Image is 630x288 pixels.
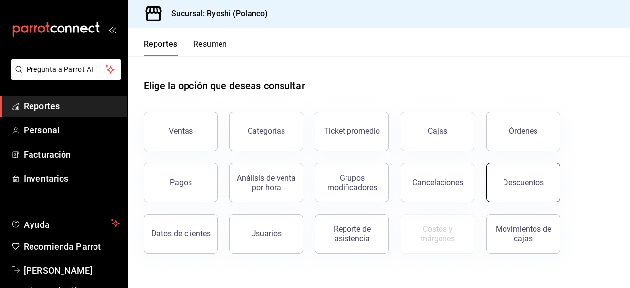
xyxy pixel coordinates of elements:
h3: Sucursal: Ryoshi (Polanco) [163,8,268,20]
span: Facturación [24,148,120,161]
h1: Elige la opción que deseas consultar [144,78,305,93]
button: Reporte de asistencia [315,214,389,254]
button: Órdenes [486,112,560,151]
button: Reportes [144,39,178,56]
div: Usuarios [251,229,282,238]
button: Movimientos de cajas [486,214,560,254]
div: Cancelaciones [412,178,463,187]
div: Ventas [169,127,193,136]
div: Datos de clientes [151,229,211,238]
button: Análisis de venta por hora [229,163,303,202]
span: Personal [24,124,120,137]
span: Ayuda [24,217,107,229]
div: Costos y márgenes [407,224,468,243]
button: Contrata inventarios para ver este reporte [401,214,474,254]
span: Reportes [24,99,120,113]
span: Inventarios [24,172,120,185]
button: Categorías [229,112,303,151]
button: Resumen [193,39,227,56]
div: Categorías [248,127,285,136]
a: Cajas [401,112,474,151]
div: Ticket promedio [324,127,380,136]
div: Órdenes [509,127,537,136]
span: Pregunta a Parrot AI [27,64,106,75]
div: navigation tabs [144,39,227,56]
div: Pagos [170,178,192,187]
button: Grupos modificadores [315,163,389,202]
button: open_drawer_menu [108,26,116,33]
button: Ventas [144,112,218,151]
button: Datos de clientes [144,214,218,254]
div: Movimientos de cajas [493,224,554,243]
div: Descuentos [503,178,544,187]
div: Análisis de venta por hora [236,173,297,192]
button: Pregunta a Parrot AI [11,59,121,80]
span: [PERSON_NAME] [24,264,120,277]
div: Cajas [428,126,448,137]
button: Usuarios [229,214,303,254]
div: Grupos modificadores [321,173,382,192]
a: Pregunta a Parrot AI [7,71,121,82]
button: Ticket promedio [315,112,389,151]
div: Reporte de asistencia [321,224,382,243]
button: Pagos [144,163,218,202]
span: Recomienda Parrot [24,240,120,253]
button: Cancelaciones [401,163,474,202]
button: Descuentos [486,163,560,202]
